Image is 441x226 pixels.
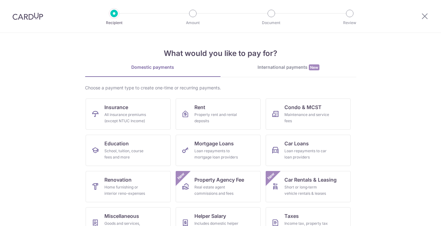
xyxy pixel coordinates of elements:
[176,98,261,130] a: RentProperty rent and rental deposits
[176,171,186,181] span: New
[248,20,294,26] p: Document
[284,184,329,197] div: Short or long‑term vehicle rentals & leases
[284,112,329,124] div: Maintenance and service fees
[176,171,261,202] a: Property Agency FeeReal estate agent commissions and feesNew
[104,212,139,220] span: Miscellaneous
[266,98,351,130] a: Condo & MCSTMaintenance and service fees
[13,13,43,20] img: CardUp
[327,20,373,26] p: Review
[91,20,137,26] p: Recipient
[194,140,234,147] span: Mortgage Loans
[266,135,351,166] a: Car LoansLoan repayments to car loan providers
[85,48,356,59] h4: What would you like to pay for?
[86,98,171,130] a: InsuranceAll insurance premiums (except NTUC Income)
[104,184,149,197] div: Home furnishing or interior reno-expenses
[194,112,239,124] div: Property rent and rental deposits
[176,135,261,166] a: Mortgage LoansLoan repayments to mortgage loan providers
[284,140,309,147] span: Car Loans
[194,212,226,220] span: Helper Salary
[284,212,299,220] span: Taxes
[194,176,244,183] span: Property Agency Fee
[284,103,322,111] span: Condo & MCST
[104,140,129,147] span: Education
[284,176,337,183] span: Car Rentals & Leasing
[170,20,216,26] p: Amount
[104,103,128,111] span: Insurance
[104,176,132,183] span: Renovation
[194,103,205,111] span: Rent
[221,64,356,71] div: International payments
[86,135,171,166] a: EducationSchool, tuition, course fees and more
[309,64,319,70] span: New
[86,171,171,202] a: RenovationHome furnishing or interior reno-expenses
[194,148,239,160] div: Loan repayments to mortgage loan providers
[266,171,351,202] a: Car Rentals & LeasingShort or long‑term vehicle rentals & leasesNew
[194,184,239,197] div: Real estate agent commissions and fees
[104,148,149,160] div: School, tuition, course fees and more
[85,64,221,70] div: Domestic payments
[266,171,276,181] span: New
[104,112,149,124] div: All insurance premiums (except NTUC Income)
[284,148,329,160] div: Loan repayments to car loan providers
[85,85,356,91] div: Choose a payment type to create one-time or recurring payments.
